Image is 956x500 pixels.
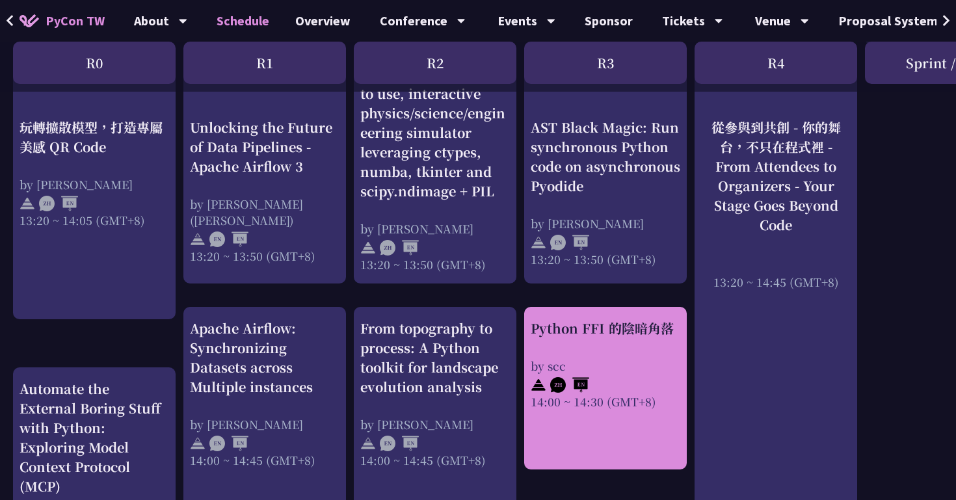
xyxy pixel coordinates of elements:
div: R1 [183,42,346,84]
img: svg+xml;base64,PHN2ZyB4bWxucz0iaHR0cDovL3d3dy53My5vcmcvMjAwMC9zdmciIHdpZHRoPSIyNCIgaGVpZ2h0PSIyNC... [190,436,206,451]
div: by [PERSON_NAME] [360,220,510,237]
a: From topography to process: A Python toolkit for landscape evolution analysis by [PERSON_NAME] 14... [360,319,510,468]
img: ZHEN.371966e.svg [39,196,78,211]
div: by [PERSON_NAME] [20,176,169,192]
div: From topography to process: A Python toolkit for landscape evolution analysis [360,319,510,397]
img: ENEN.5a408d1.svg [209,436,248,451]
img: svg+xml;base64,PHN2ZyB4bWxucz0iaHR0cDovL3d3dy53My5vcmcvMjAwMC9zdmciIHdpZHRoPSIyNCIgaGVpZ2h0PSIyNC... [20,196,35,211]
a: AST Black Magic: Run synchronous Python code on asynchronous Pyodide by [PERSON_NAME] 13:20 ~ 13:... [531,64,680,214]
div: Python FFI 的陰暗角落 [531,319,680,338]
div: 13:20 ~ 14:45 (GMT+8) [701,273,851,289]
a: Apache Airflow: Synchronizing Datasets across Multiple instances by [PERSON_NAME] 14:00 ~ 14:45 (... [190,319,339,468]
img: ENEN.5a408d1.svg [380,436,419,451]
div: Apache Airflow: Synchronizing Datasets across Multiple instances [190,319,339,397]
div: R3 [524,42,687,84]
div: by [PERSON_NAME] [360,416,510,432]
div: How to write an easy to use, interactive physics/science/engineering simulator leveraging ctypes,... [360,64,510,201]
img: svg+xml;base64,PHN2ZyB4bWxucz0iaHR0cDovL3d3dy53My5vcmcvMjAwMC9zdmciIHdpZHRoPSIyNCIgaGVpZ2h0PSIyNC... [360,240,376,256]
div: 14:00 ~ 14:45 (GMT+8) [190,452,339,468]
img: svg+xml;base64,PHN2ZyB4bWxucz0iaHR0cDovL3d3dy53My5vcmcvMjAwMC9zdmciIHdpZHRoPSIyNCIgaGVpZ2h0PSIyNC... [190,231,206,247]
div: 玩轉擴散模型，打造專屬美感 QR Code [20,117,169,156]
img: svg+xml;base64,PHN2ZyB4bWxucz0iaHR0cDovL3d3dy53My5vcmcvMjAwMC9zdmciIHdpZHRoPSIyNCIgaGVpZ2h0PSIyNC... [531,235,546,250]
img: svg+xml;base64,PHN2ZyB4bWxucz0iaHR0cDovL3d3dy53My5vcmcvMjAwMC9zdmciIHdpZHRoPSIyNCIgaGVpZ2h0PSIyNC... [360,436,376,451]
div: 13:20 ~ 13:50 (GMT+8) [531,250,680,267]
div: by [PERSON_NAME] [531,215,680,231]
div: 13:20 ~ 14:05 (GMT+8) [20,211,169,228]
img: Home icon of PyCon TW 2025 [20,14,39,27]
img: ZHEN.371966e.svg [380,240,419,256]
div: by [PERSON_NAME] [190,416,339,432]
a: How to write an easy to use, interactive physics/science/engineering simulator leveraging ctypes,... [360,64,510,272]
img: ZHEN.371966e.svg [550,377,589,393]
img: svg+xml;base64,PHN2ZyB4bWxucz0iaHR0cDovL3d3dy53My5vcmcvMjAwMC9zdmciIHdpZHRoPSIyNCIgaGVpZ2h0PSIyNC... [531,377,546,393]
div: Automate the External Boring Stuff with Python: Exploring Model Context Protocol (MCP) [20,379,169,496]
div: 14:00 ~ 14:30 (GMT+8) [531,393,680,410]
span: PyCon TW [46,11,105,31]
a: Unlocking the Future of Data Pipelines - Apache Airflow 3 by [PERSON_NAME] ([PERSON_NAME]) 13:20 ... [190,64,339,211]
div: 從參與到共創 - 你的舞台，不只在程式裡 - From Attendees to Organizers - Your Stage Goes Beyond Code [701,117,851,234]
div: Unlocking the Future of Data Pipelines - Apache Airflow 3 [190,117,339,176]
a: Python FFI 的陰暗角落 by scc 14:00 ~ 14:30 (GMT+8) [531,319,680,410]
img: ENEN.5a408d1.svg [209,231,248,247]
div: 14:00 ~ 14:45 (GMT+8) [360,452,510,468]
div: R2 [354,42,516,84]
div: AST Black Magic: Run synchronous Python code on asynchronous Pyodide [531,117,680,195]
div: 13:20 ~ 13:50 (GMT+8) [360,256,510,272]
div: R0 [13,42,176,84]
a: 玩轉擴散模型，打造專屬美感 QR Code by [PERSON_NAME] 13:20 ~ 14:05 (GMT+8) [20,64,169,175]
div: by scc [531,358,680,374]
img: ENEN.5a408d1.svg [550,235,589,250]
a: PyCon TW [7,5,118,37]
div: R4 [695,42,857,84]
div: 13:20 ~ 13:50 (GMT+8) [190,247,339,263]
div: by [PERSON_NAME] ([PERSON_NAME]) [190,195,339,228]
